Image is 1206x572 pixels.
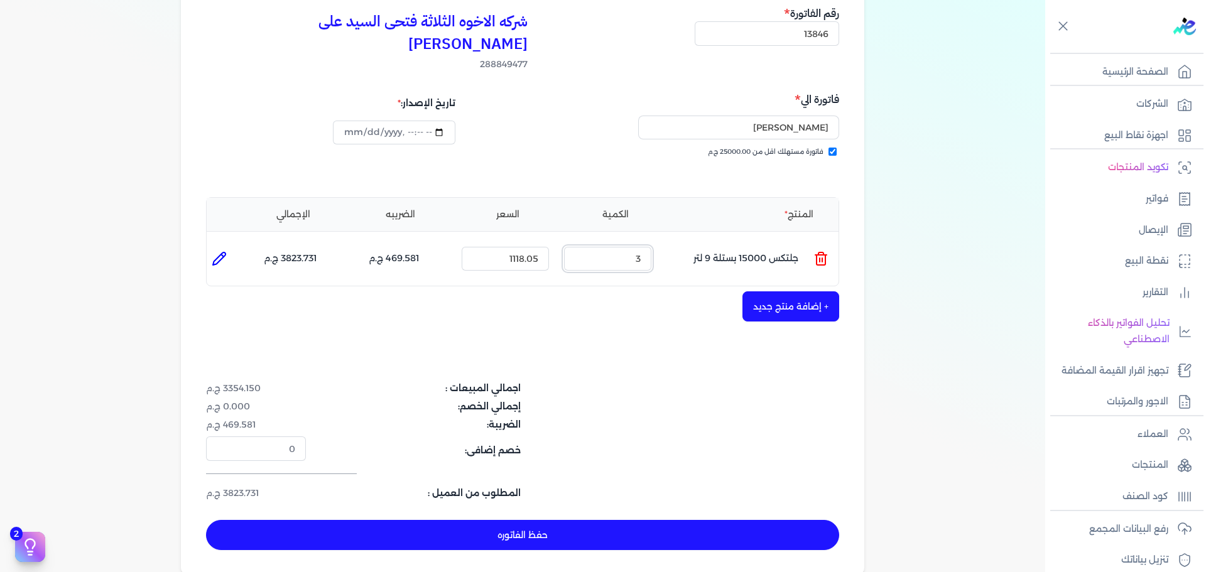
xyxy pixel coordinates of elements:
[1045,59,1198,85] a: الصفحة الرئيسية
[1045,421,1198,448] a: العملاء
[695,5,839,21] h5: رقم الفاتورة
[15,532,45,562] button: 2
[1045,279,1198,306] a: التقارير
[828,148,837,156] input: فاتورة مستهلك اقل من 25000.00 ج.م
[1143,284,1168,301] p: التقارير
[313,400,521,413] dt: إجمالي الخصم:
[742,291,839,321] button: + إضافة منتج جديد
[1121,552,1168,568] p: تنزيل بياناتك
[1138,426,1168,443] p: العملاء
[313,418,521,431] dt: الضريبة:
[1045,122,1198,149] a: اجهزة نقاط البيع
[1139,222,1168,239] p: الإيصال
[671,208,828,221] li: المنتج
[333,91,455,115] div: تاريخ الإصدار:
[206,400,306,413] dd: 0.000 ج.م
[1051,315,1170,347] p: تحليل الفواتير بالذكاء الاصطناعي
[564,208,666,221] li: الكمية
[206,418,306,431] dd: 469.581 ج.م
[526,91,839,107] h5: فاتورة الي
[1146,191,1168,207] p: فواتير
[206,58,528,71] span: 288849477
[1045,154,1198,181] a: تكويد المنتجات
[1132,457,1168,473] p: المنتجات
[206,487,306,500] dd: 3823.731 ج.م
[695,21,839,45] input: رقم الفاتورة
[1089,521,1168,537] p: رفع البيانات المجمع
[1045,91,1198,117] a: الشركات
[708,147,823,157] span: فاتورة مستهلك اقل من 25000.00 ج.م
[1045,483,1198,510] a: كود الصنف
[457,208,559,221] li: السعر
[206,520,839,550] button: حفظ الفاتوره
[349,208,452,221] li: الضريبه
[1045,452,1198,478] a: المنتجات
[1125,253,1168,269] p: نقطة البيع
[638,116,839,139] input: إسم المستهلك
[313,382,521,395] dt: اجمالي المبيعات :
[1062,363,1168,379] p: تجهيز اقرار القيمة المضافة
[313,487,521,500] dt: المطلوب من العميل :
[369,251,419,267] p: 469.581 ج.م
[1107,394,1168,410] p: الاجور والمرتبات
[264,251,317,267] p: 3823.731 ج.م
[1104,127,1168,144] p: اجهزة نقاط البيع
[1045,358,1198,384] a: تجهيز اقرار القيمة المضافة
[206,10,528,55] h3: شركه الاخوه الثلاثة فتحى السيد على [PERSON_NAME]
[1045,310,1198,352] a: تحليل الفواتير بالذكاء الاصطناعي
[1122,488,1168,505] p: كود الصنف
[313,436,521,460] dt: خصم إضافى:
[1045,389,1198,415] a: الاجور والمرتبات
[1045,248,1198,274] a: نقطة البيع
[1045,186,1198,212] a: فواتير
[206,382,306,395] dd: 3354.150 ج.م
[1136,96,1168,112] p: الشركات
[10,527,23,541] span: 2
[693,242,798,276] p: جلتكس 15000 بستلة 9 لتر
[1102,64,1168,80] p: الصفحة الرئيسية
[1173,18,1196,35] img: logo
[1108,159,1168,176] p: تكويد المنتجات
[1045,516,1198,542] a: رفع البيانات المجمع
[1045,217,1198,244] a: الإيصال
[242,208,344,221] li: الإجمالي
